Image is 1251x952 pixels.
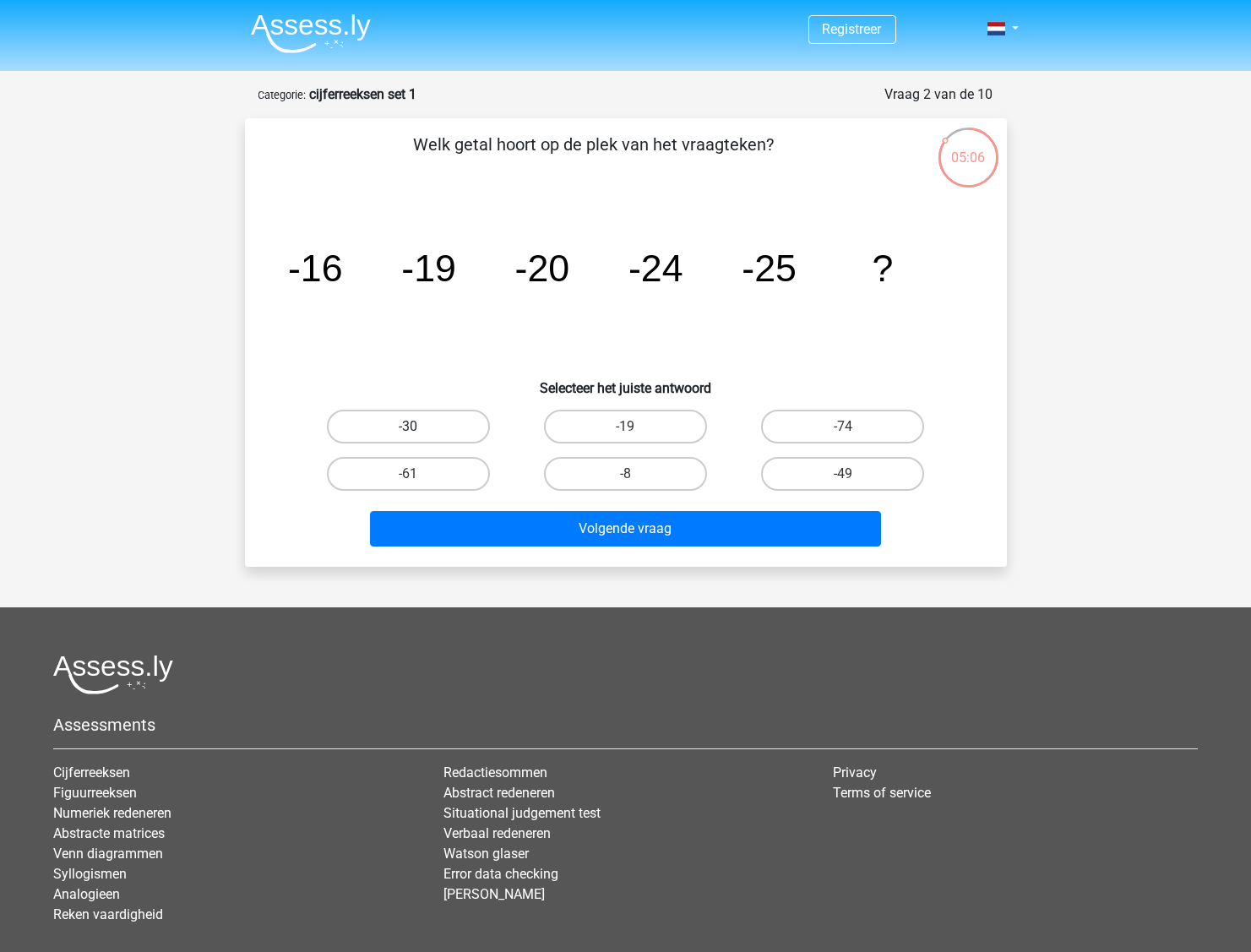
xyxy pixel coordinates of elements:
[53,805,171,821] a: Numeriek redeneren
[272,367,980,396] h6: Selecteer het juiste antwoord
[742,247,797,289] tspan: -25
[833,764,877,781] a: Privacy
[443,825,551,841] a: Verbaal redeneren
[937,126,1000,168] div: 05:06
[761,457,924,491] label: -49
[53,846,163,862] a: Venn diagrammen
[833,785,931,801] a: Terms of service
[53,906,163,922] a: Reken vaardigheid
[443,846,529,862] a: Watson glaser
[310,86,417,102] strong: cijferreeksen set 1
[544,410,707,443] label: -19
[53,866,127,882] a: Syllogismen
[272,132,916,182] p: Welk getal hoort op de plek van het vraagteken?
[885,84,993,105] div: Vraag 2 van de 10
[401,247,456,289] tspan: -19
[872,247,893,289] tspan: ?
[443,805,601,821] a: Situational judgement test
[443,886,545,902] a: [PERSON_NAME]
[628,247,683,289] tspan: -24
[443,764,547,781] a: Redactiesommen
[544,457,707,491] label: -8
[443,866,558,882] a: Error data checking
[823,21,882,37] a: Registreer
[327,457,490,491] label: -61
[53,655,173,694] img: Assessly logo
[251,14,371,53] img: Assessly
[53,825,165,841] a: Abstracte matrices
[53,715,1198,735] h5: Assessments
[53,886,120,902] a: Analogieen
[53,764,130,781] a: Cijferreeksen
[327,410,490,443] label: -30
[258,89,307,101] small: Categorie:
[761,410,924,443] label: -74
[370,511,881,547] button: Volgende vraag
[53,785,137,801] a: Figuurreeksen
[443,785,555,801] a: Abstract redeneren
[287,247,342,289] tspan: -16
[514,247,569,289] tspan: -20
